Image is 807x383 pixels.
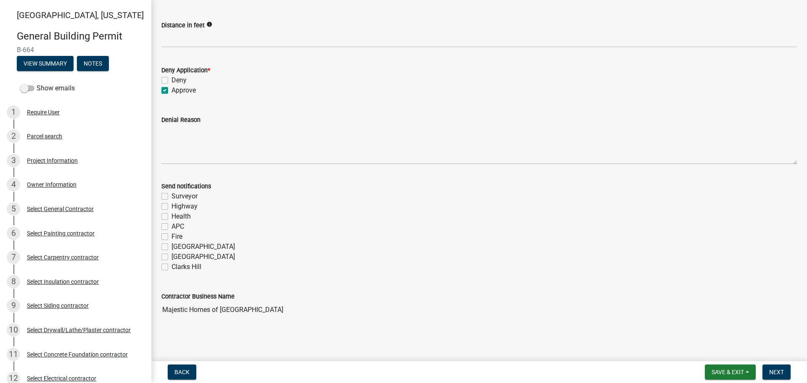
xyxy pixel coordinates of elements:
[27,279,99,285] div: Select Insulation contractor
[171,211,191,222] label: Health
[171,262,201,272] label: Clarks Hill
[17,10,144,20] span: [GEOGRAPHIC_DATA], [US_STATE]
[161,68,210,74] label: Deny Application
[171,201,198,211] label: Highway
[20,83,75,93] label: Show emails
[27,303,89,309] div: Select Siding contractor
[161,294,235,300] label: Contractor Business Name
[171,242,235,252] label: [GEOGRAPHIC_DATA]
[27,375,96,381] div: Select Electrical contractor
[171,85,196,95] label: Approve
[7,299,20,312] div: 9
[171,75,187,85] label: Deny
[762,365,791,380] button: Next
[27,206,94,212] div: Select General Contractor
[769,369,784,375] span: Next
[7,178,20,191] div: 4
[27,158,78,164] div: Project Information
[168,365,196,380] button: Back
[27,182,76,188] div: Owner Information
[17,61,74,67] wm-modal-confirm: Summary
[17,46,134,54] span: B-664
[27,230,95,236] div: Select Painting contractor
[712,369,744,375] span: Save & Exit
[27,109,60,115] div: Require User
[7,227,20,240] div: 6
[7,275,20,288] div: 8
[7,323,20,337] div: 10
[7,154,20,167] div: 3
[7,129,20,143] div: 2
[171,232,182,242] label: Fire
[7,251,20,264] div: 7
[7,202,20,216] div: 5
[206,21,212,27] i: info
[161,23,205,29] label: Distance in feet
[174,369,190,375] span: Back
[171,222,184,232] label: APC
[161,117,200,123] label: Denial Reason
[7,106,20,119] div: 1
[171,252,235,262] label: [GEOGRAPHIC_DATA]
[27,351,128,357] div: Select Concrete Foundation contractor
[171,191,198,201] label: Surveyor
[705,365,756,380] button: Save & Exit
[27,254,99,260] div: Select Carpentry contractor
[27,133,62,139] div: Parcel search
[17,30,145,42] h4: General Building Permit
[27,327,131,333] div: Select Drywall/Lathe/Plaster contractor
[7,348,20,361] div: 11
[161,184,211,190] label: Send notifications
[77,56,109,71] button: Notes
[17,56,74,71] button: View Summary
[77,61,109,67] wm-modal-confirm: Notes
